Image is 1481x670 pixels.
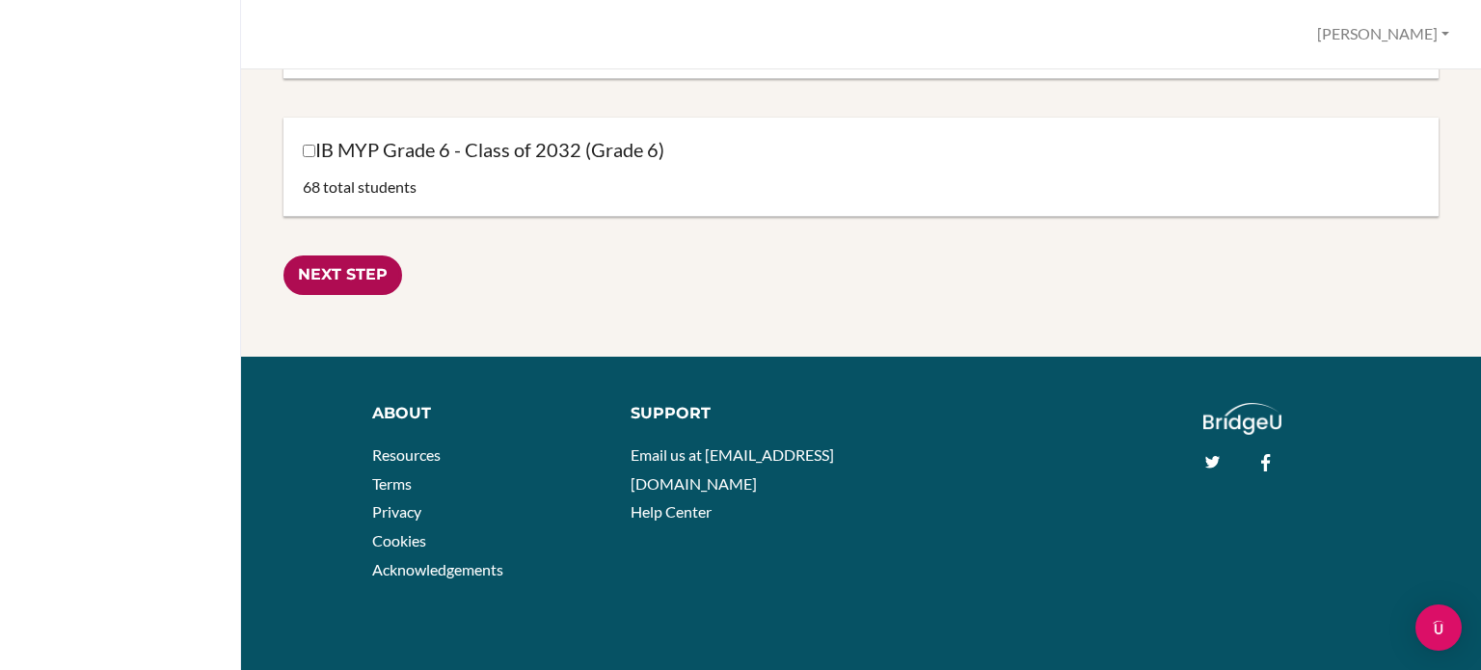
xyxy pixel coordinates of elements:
label: IB MYP Grade 6 - Class of 2032 (Grade 6) [303,137,664,163]
input: Next Step [283,255,402,295]
span: 68 total students [303,177,417,196]
a: Resources [372,445,441,464]
a: Cookies [372,531,426,549]
div: Open Intercom Messenger [1415,604,1462,651]
a: Help Center [631,502,712,521]
a: Terms [372,474,412,493]
div: About [372,403,603,425]
img: logo_white@2x-f4f0deed5e89b7ecb1c2cc34c3e3d731f90f0f143d5ea2071677605dd97b5244.png [1203,403,1281,435]
input: IB MYP Grade 6 - Class of 2032 (Grade 6) [303,145,315,157]
button: [PERSON_NAME] [1308,16,1458,52]
a: Acknowledgements [372,560,503,578]
a: Privacy [372,502,421,521]
a: Email us at [EMAIL_ADDRESS][DOMAIN_NAME] [631,445,834,493]
div: Support [631,403,846,425]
